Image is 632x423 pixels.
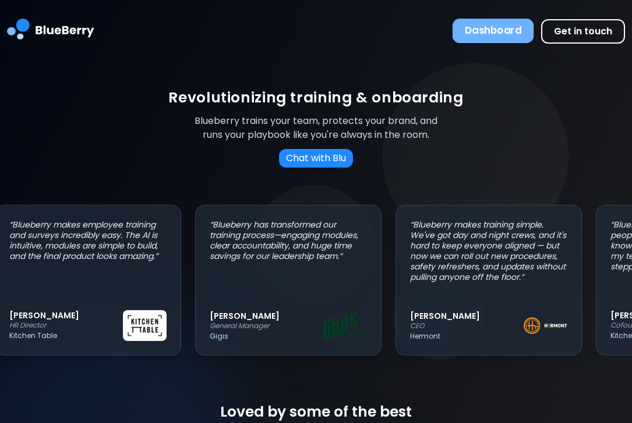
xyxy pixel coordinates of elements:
p: HR Director [9,321,123,330]
button: Chat with Blu [279,149,353,168]
p: Kitchen Table [9,331,123,340]
p: Hermont [410,332,524,341]
span: Get in touch [554,24,612,38]
p: Gigis [210,332,323,341]
p: CEO [410,321,524,330]
a: Dashboard [454,19,532,44]
p: General Manager [210,321,323,330]
p: [PERSON_NAME] [210,311,323,321]
img: BlueBerry Logo [7,9,94,53]
p: [PERSON_NAME] [410,311,524,321]
p: “ Blueberry makes training simple. We've got day and night crews, and it's hard to keep everyone ... [410,219,567,282]
p: [PERSON_NAME] [9,310,123,321]
p: “ Blueberry has transformed our training process—engaging modules, clear accountability, and huge... [210,219,367,261]
p: “ Blueberry makes employee training and surveys incredibly easy. The AI is intuitive, modules are... [9,219,167,261]
img: Kitchen Table logo [123,310,167,340]
button: Get in touch [541,19,625,44]
img: Gigis logo [323,311,367,340]
h1: Revolutionizing training & onboarding [168,88,463,107]
img: Hermont logo [524,317,567,334]
button: Dashboard [453,19,534,43]
p: Blueberry trains your team, protects your brand, and runs your playbook like you're always in the... [186,114,447,142]
h2: Loved by some of the best [65,402,568,421]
